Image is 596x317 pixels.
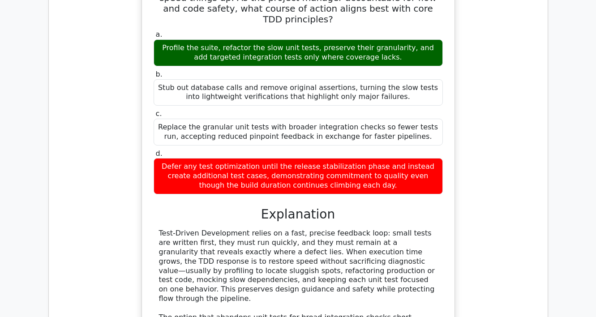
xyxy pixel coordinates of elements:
div: Profile the suite, refactor the slow unit tests, preserve their granularity, and add targeted int... [154,39,443,66]
span: d. [156,149,163,158]
div: Defer any test optimization until the release stabilization phase and instead create additional t... [154,158,443,194]
div: Stub out database calls and remove original assertions, turning the slow tests into lightweight v... [154,79,443,106]
h3: Explanation [159,207,437,222]
span: a. [156,30,163,39]
div: Replace the granular unit tests with broader integration checks so fewer tests run, accepting red... [154,119,443,146]
span: c. [156,109,162,118]
span: b. [156,70,163,78]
